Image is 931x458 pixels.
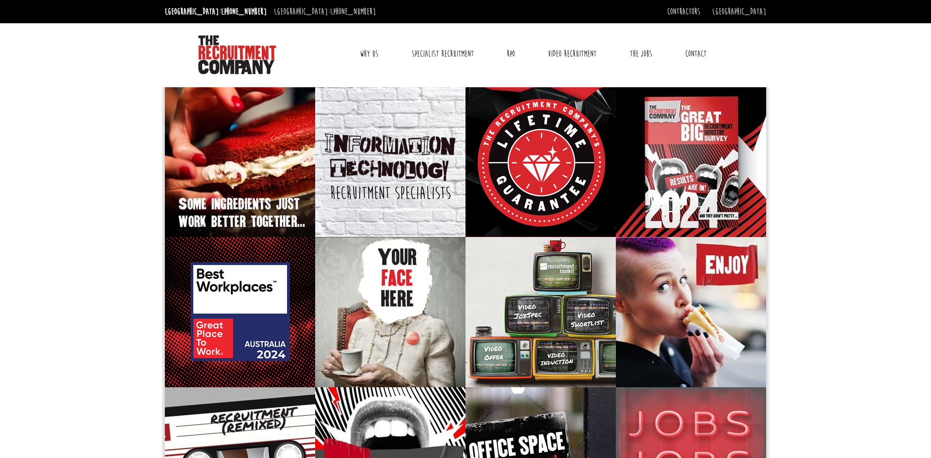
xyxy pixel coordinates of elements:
[272,4,378,19] li: [GEOGRAPHIC_DATA]:
[712,6,766,17] a: [GEOGRAPHIC_DATA]
[667,6,700,17] a: Contractors
[353,42,385,66] a: Why Us
[221,6,267,17] a: [PHONE_NUMBER]
[198,35,276,74] img: The Recruitment Company
[499,42,522,66] a: RPO
[404,42,481,66] a: Specialist Recruitment
[541,42,604,66] a: Video Recruitment
[678,42,714,66] a: Contact
[330,6,376,17] a: [PHONE_NUMBER]
[623,42,659,66] a: The Jobs
[162,4,269,19] li: [GEOGRAPHIC_DATA]:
